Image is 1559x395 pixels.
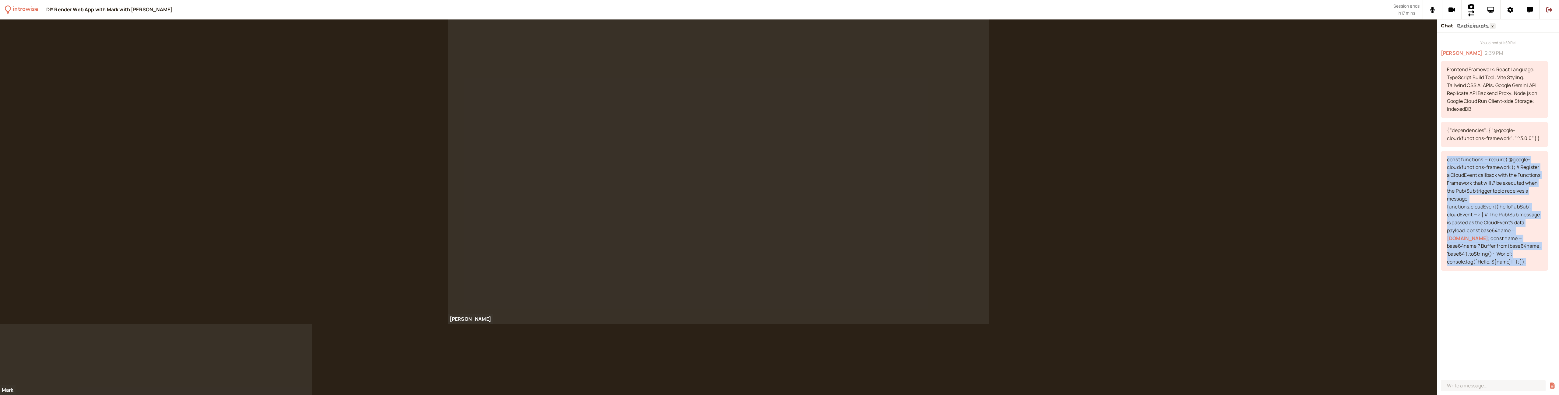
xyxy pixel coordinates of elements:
[1485,49,1503,57] span: 2:39 PM
[1441,40,1555,46] div: You joined at 1:59 PM
[1457,22,1489,30] button: Participants
[1398,10,1415,17] span: in 17 mins
[13,5,38,14] div: introwise
[1393,3,1420,16] div: Scheduled session end time. Don't worry, your call will continue
[1441,151,1548,271] div: 9/30/2025, 2:41:43 PM
[1441,61,1548,118] div: 9/30/2025, 2:39:56 PM
[1441,49,1482,57] span: [PERSON_NAME]
[1441,122,1548,147] div: 9/30/2025, 2:41:33 PM
[1549,383,1555,389] button: Share a file
[1393,3,1420,10] span: Session ends
[1490,23,1496,29] span: 2
[1447,235,1488,242] a: [DOMAIN_NAME]
[46,6,173,13] div: DIY Render Web App with Mark with [PERSON_NAME]
[1441,22,1453,30] button: Chat
[1441,380,1546,391] input: Write a message...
